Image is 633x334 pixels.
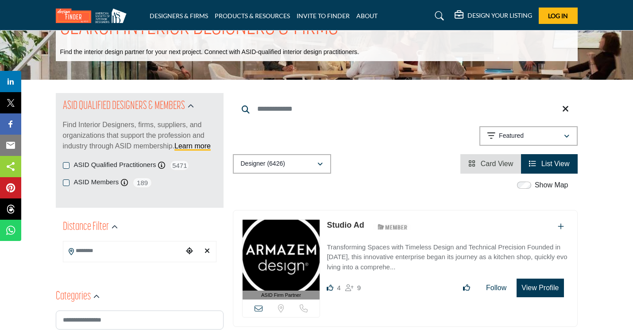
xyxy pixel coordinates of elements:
span: Card View [481,160,513,167]
a: Transforming Spaces with Timeless Design and Technical Precision Founded in [DATE], this innovati... [327,237,568,272]
button: View Profile [517,279,564,297]
img: Site Logo [56,8,131,23]
button: Designer (6426) [233,154,331,174]
li: Card View [460,154,521,174]
button: Log In [539,8,578,24]
input: Search Location [63,242,183,260]
span: 4 [337,284,340,291]
label: ASID Qualified Practitioners [74,160,156,170]
a: ABOUT [356,12,378,19]
p: Featured [499,132,524,140]
input: ASID Members checkbox [63,179,69,186]
input: ASID Qualified Practitioners checkbox [63,162,69,169]
p: Studio Ad [327,219,364,231]
a: View List [529,160,569,167]
span: 9 [357,284,361,291]
p: Transforming Spaces with Timeless Design and Technical Precision Founded in [DATE], this innovati... [327,242,568,272]
a: Add To List [558,223,564,230]
a: ASID Firm Partner [243,220,320,300]
span: 5471 [170,160,189,171]
a: DESIGNERS & FIRMS [150,12,208,19]
label: ASID Members [74,177,119,187]
a: Learn more [174,142,211,150]
span: Log In [548,12,568,19]
i: Likes [327,284,333,291]
p: Find Interior Designers, firms, suppliers, and organizations that support the profession and indu... [63,120,216,151]
input: Search Keyword [233,98,578,120]
a: Studio Ad [327,221,364,229]
li: List View [521,154,577,174]
h2: Categories [56,289,91,305]
img: ASID Members Badge Icon [373,221,413,233]
button: Featured [479,126,578,146]
div: Clear search location [201,242,214,261]
label: Show Map [535,180,568,190]
div: Followers [345,283,361,293]
a: PRODUCTS & RESOURCES [215,12,290,19]
h5: DESIGN YOUR LISTING [467,12,532,19]
button: Follow [480,279,512,297]
h2: ASID QUALIFIED DESIGNERS & MEMBERS [63,98,185,114]
span: ASID Firm Partner [261,291,301,299]
button: Like listing [457,279,476,297]
a: View Card [468,160,513,167]
img: Studio Ad [243,220,320,291]
a: Search [426,9,450,23]
div: Choose your current location [183,242,196,261]
a: INVITE TO FINDER [297,12,350,19]
span: 189 [132,177,152,188]
div: DESIGN YOUR LISTING [455,11,532,21]
span: List View [541,160,570,167]
p: Designer (6426) [241,159,285,168]
input: Search Category [56,311,224,330]
p: Find the interior design partner for your next project. Connect with ASID-qualified interior desi... [60,48,359,57]
h2: Distance Filter [63,219,109,235]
